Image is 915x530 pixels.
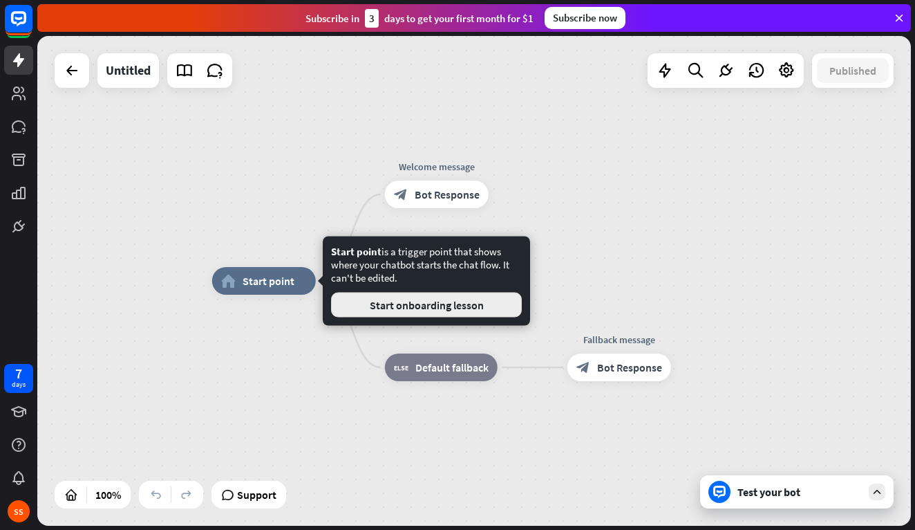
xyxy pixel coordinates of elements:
[737,485,862,499] div: Test your bot
[8,500,30,522] div: SS
[331,245,381,258] span: Start point
[545,7,625,29] div: Subscribe now
[4,364,33,393] a: 7 days
[15,367,22,380] div: 7
[12,380,26,390] div: days
[106,53,151,88] div: Untitled
[305,9,534,28] div: Subscribe in days to get your first month for $1
[243,274,294,288] span: Start point
[415,188,480,201] span: Bot Response
[597,360,662,374] span: Bot Response
[365,9,379,28] div: 3
[331,245,522,318] div: is a trigger point that shows where your chatbot starts the chat flow. It can't be edited.
[557,333,681,347] div: Fallback message
[11,6,53,47] button: Open LiveChat chat widget
[394,188,408,201] i: block_bot_response
[394,360,408,374] i: block_fallback
[415,360,489,374] span: Default fallback
[331,293,522,318] button: Start onboarding lesson
[221,274,236,288] i: home_2
[91,484,125,506] div: 100%
[817,58,889,83] button: Published
[237,484,276,506] span: Support
[576,360,590,374] i: block_bot_response
[375,160,499,174] div: Welcome message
